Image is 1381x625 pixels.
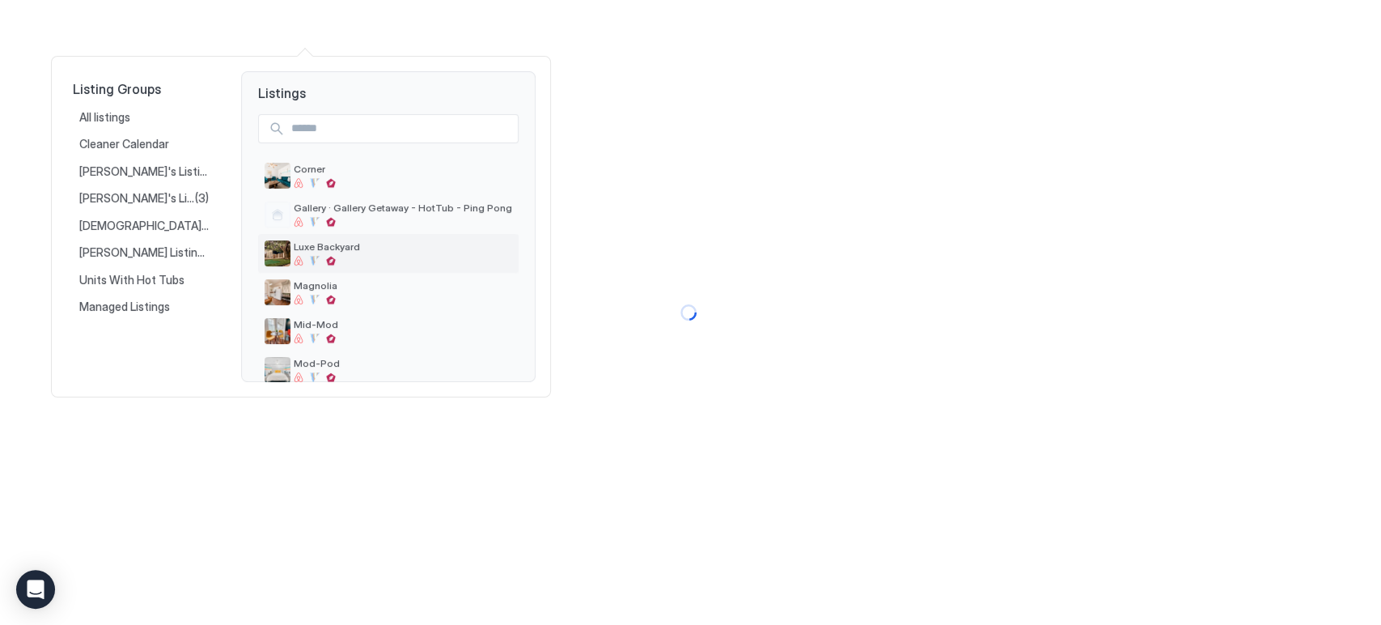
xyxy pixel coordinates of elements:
[79,164,209,179] span: [PERSON_NAME]'s Listings
[294,279,512,291] span: Magnolia
[265,240,290,266] div: listing image
[294,357,512,369] span: Mod-Pod
[294,202,512,214] span: Gallery · Gallery Getaway - HotTub - Ping Pong
[79,245,209,260] span: [PERSON_NAME] Listings
[79,191,195,206] span: [PERSON_NAME]'s Listings
[79,137,172,151] span: Cleaner Calendar
[73,81,215,97] span: Listing Groups
[294,240,512,253] span: Luxe Backyard
[265,163,290,189] div: listing image
[79,110,133,125] span: All listings
[195,191,209,206] span: (3)
[16,570,55,609] div: Open Intercom Messenger
[242,72,535,101] span: Listings
[294,318,512,330] span: Mid-Mod
[79,300,172,314] span: Managed Listings
[265,318,290,344] div: listing image
[265,357,290,383] div: listing image
[265,279,290,305] div: listing image
[79,273,187,287] span: Units With Hot Tubs
[294,163,512,175] span: Corner
[285,115,518,142] input: Input Field
[79,219,209,233] span: [DEMOGRAPHIC_DATA]'s Listings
